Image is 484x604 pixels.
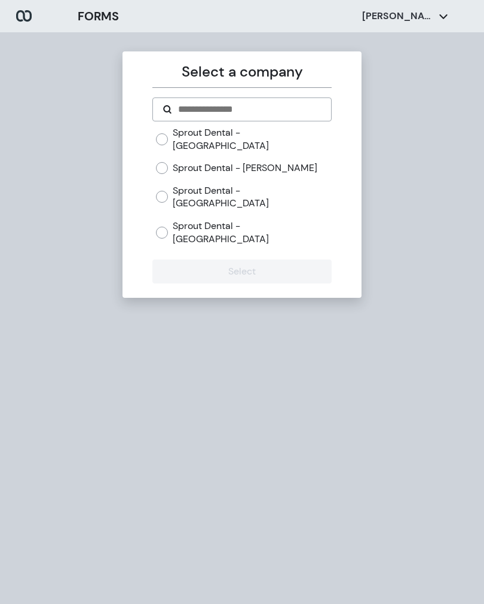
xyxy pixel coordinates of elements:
[173,184,331,210] label: Sprout Dental - [GEOGRAPHIC_DATA]
[152,260,331,283] button: Select
[152,61,331,83] p: Select a company
[173,126,331,152] label: Sprout Dental - [GEOGRAPHIC_DATA]
[177,102,321,117] input: Search
[173,219,331,245] label: Sprout Dental - [GEOGRAPHIC_DATA]
[78,7,119,25] h3: FORMS
[173,161,317,175] label: Sprout Dental - [PERSON_NAME]
[362,10,434,23] p: [PERSON_NAME]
